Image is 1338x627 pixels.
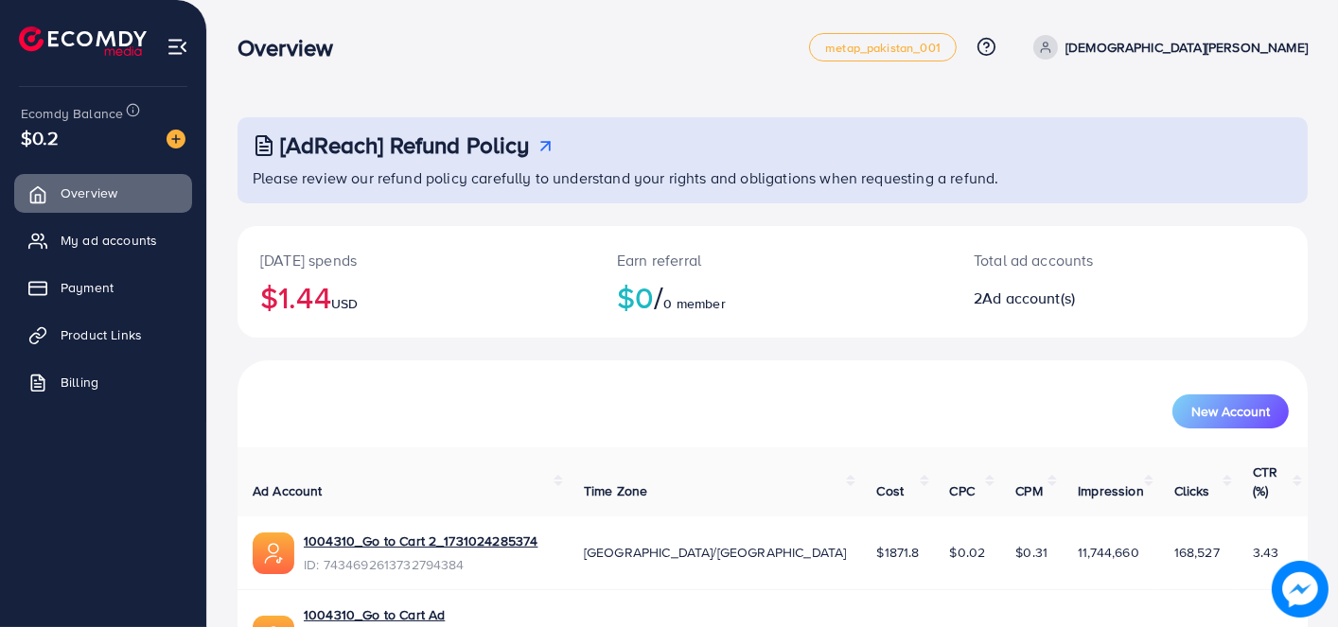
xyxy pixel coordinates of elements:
a: Billing [14,363,192,401]
img: logo [19,26,147,56]
span: Time Zone [584,481,647,500]
span: New Account [1191,405,1270,418]
span: CPC [950,481,975,500]
span: Ad Account [253,481,323,500]
h3: [AdReach] Refund Policy [280,131,530,159]
img: image [1272,561,1329,618]
h3: Overview [238,34,348,61]
span: CTR (%) [1253,462,1277,500]
button: New Account [1172,394,1289,428]
h2: $0 [617,279,928,315]
a: metap_pakistan_001 [809,33,957,61]
a: My ad accounts [14,221,192,259]
p: [DATE] spends [260,249,572,271]
span: Impression [1078,481,1144,500]
span: [GEOGRAPHIC_DATA]/[GEOGRAPHIC_DATA] [584,543,847,562]
p: [DEMOGRAPHIC_DATA][PERSON_NAME] [1065,36,1308,59]
span: Ad account(s) [982,287,1075,308]
img: image [167,130,185,148]
a: Overview [14,174,192,212]
span: / [654,275,663,319]
span: Clicks [1174,481,1210,500]
img: menu [167,36,188,58]
span: Product Links [61,325,142,344]
a: Payment [14,269,192,306]
a: [DEMOGRAPHIC_DATA][PERSON_NAME] [1026,35,1308,60]
a: Product Links [14,316,192,354]
span: 0 member [664,294,726,313]
span: $0.02 [950,543,986,562]
span: Cost [876,481,904,500]
span: $0.2 [21,124,60,151]
span: metap_pakistan_001 [825,42,941,54]
span: $1871.8 [876,543,919,562]
span: 3.43 [1253,543,1279,562]
span: Ecomdy Balance [21,104,123,123]
span: ID: 7434692613732794384 [304,555,537,574]
span: Overview [61,183,117,202]
p: Total ad accounts [974,249,1196,271]
a: 1004310_Go to Cart 2_1731024285374 [304,531,537,550]
span: Payment [61,278,114,297]
p: Please review our refund policy carefully to understand your rights and obligations when requesti... [253,166,1296,189]
span: 168,527 [1174,543,1220,562]
p: Earn referral [617,249,928,271]
span: My ad accounts [61,231,157,250]
h2: $1.44 [260,279,572,315]
span: $0.31 [1015,543,1048,562]
img: ic-ads-acc.e4c84228.svg [253,532,294,574]
h2: 2 [974,289,1196,307]
span: Billing [61,373,98,392]
span: 11,744,660 [1078,543,1139,562]
span: USD [331,294,358,313]
span: CPM [1015,481,1042,500]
